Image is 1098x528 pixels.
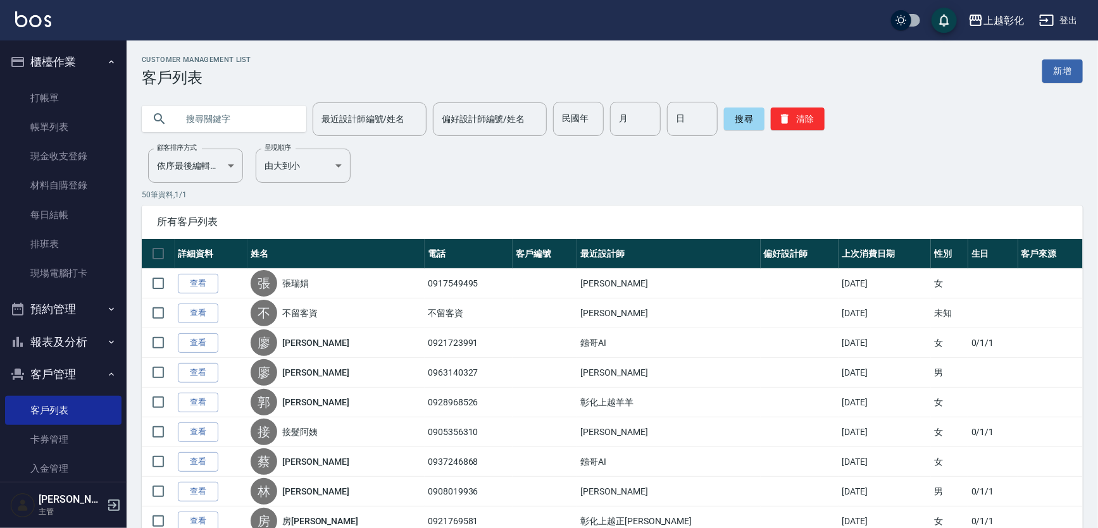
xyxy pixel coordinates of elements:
[282,485,349,498] a: [PERSON_NAME]
[5,293,122,326] button: 預約管理
[282,515,358,527] a: 房[PERSON_NAME]
[148,149,243,183] div: 依序最後編輯時間
[175,239,247,269] th: 詳細資料
[425,239,513,269] th: 電話
[178,304,218,323] a: 查看
[251,389,277,415] div: 郭
[251,300,277,326] div: 不
[15,11,51,27] img: Logo
[963,8,1029,34] button: 上越彰化
[251,478,277,505] div: 林
[839,477,931,507] td: [DATE]
[5,326,122,359] button: 報表及分析
[425,417,513,447] td: 0905356310
[839,298,931,328] td: [DATE]
[931,298,968,328] td: 未知
[839,269,931,298] td: [DATE]
[177,102,296,136] input: 搜尋關鍵字
[178,274,218,293] a: 查看
[931,477,968,507] td: 男
[39,493,103,506] h5: [PERSON_NAME]
[931,447,968,477] td: 女
[178,363,218,383] a: 查看
[10,493,35,518] img: Person
[39,506,103,517] p: 主管
[425,298,513,328] td: 不留客資
[251,270,277,297] div: 張
[577,358,760,388] td: [PERSON_NAME]
[839,358,931,388] td: [DATE]
[425,477,513,507] td: 0908019936
[5,259,122,288] a: 現場電腦打卡
[425,358,513,388] td: 0963140327
[265,143,291,152] label: 呈現順序
[282,366,349,379] a: [PERSON_NAME]
[839,447,931,477] td: [DATE]
[577,477,760,507] td: [PERSON_NAME]
[932,8,957,33] button: save
[931,358,968,388] td: 男
[839,239,931,269] th: 上次消費日期
[577,447,760,477] td: 鏹哥AI
[1018,239,1083,269] th: 客戶來源
[771,107,825,130] button: 清除
[513,239,577,269] th: 客戶編號
[251,419,277,445] div: 接
[968,239,1018,269] th: 生日
[5,396,122,425] a: 客戶列表
[157,143,197,152] label: 顧客排序方式
[931,328,968,358] td: 女
[5,425,122,454] a: 卡券管理
[425,447,513,477] td: 0937246868
[178,333,218,353] a: 查看
[577,239,760,269] th: 最近設計師
[5,171,122,200] a: 材料自購登錄
[282,426,318,438] a: 接髮阿姨
[425,269,513,298] td: 0917549495
[1034,9,1083,32] button: 登出
[178,482,218,501] a: 查看
[983,13,1024,28] div: 上越彰化
[157,216,1068,228] span: 所有客戶列表
[577,417,760,447] td: [PERSON_NAME]
[577,388,760,417] td: 彰化上越羊羊
[142,69,251,87] h3: 客戶列表
[761,239,839,269] th: 偏好設計師
[425,328,513,358] td: 0921723991
[178,422,218,442] a: 查看
[839,328,931,358] td: [DATE]
[968,328,1018,358] td: 0/1/1
[5,46,122,78] button: 櫃檯作業
[425,388,513,417] td: 0928968526
[968,417,1018,447] td: 0/1/1
[839,388,931,417] td: [DATE]
[256,149,351,183] div: 由大到小
[282,396,349,408] a: [PERSON_NAME]
[724,107,764,130] button: 搜尋
[5,113,122,142] a: 帳單列表
[282,336,349,349] a: [PERSON_NAME]
[5,142,122,171] a: 現金收支登錄
[251,448,277,475] div: 蔡
[142,56,251,64] h2: Customer Management List
[5,200,122,230] a: 每日結帳
[5,358,122,391] button: 客戶管理
[931,269,968,298] td: 女
[251,329,277,356] div: 廖
[282,277,309,290] a: 張瑞娟
[247,239,425,269] th: 姓名
[577,298,760,328] td: [PERSON_NAME]
[178,393,218,412] a: 查看
[178,452,218,472] a: 查看
[968,477,1018,507] td: 0/1/1
[142,189,1083,200] p: 50 筆資料, 1 / 1
[839,417,931,447] td: [DATE]
[577,328,760,358] td: 鏹哥AI
[577,269,760,298] td: [PERSON_NAME]
[251,359,277,386] div: 廖
[931,239,968,269] th: 性別
[282,307,318,319] a: 不留客資
[5,230,122,259] a: 排班表
[5,83,122,113] a: 打帳單
[931,388,968,417] td: 女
